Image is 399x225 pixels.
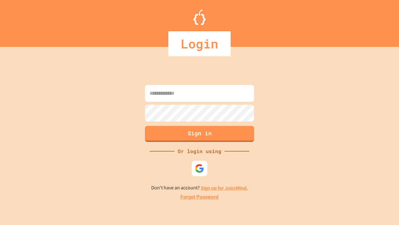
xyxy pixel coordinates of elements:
[175,147,224,155] div: Or login using
[201,185,248,191] a: Sign up for JuiceMind.
[168,31,231,56] div: Login
[373,200,393,219] iframe: chat widget
[145,126,254,142] button: Sign in
[151,184,248,192] p: Don't have an account?
[180,193,219,201] a: Forgot Password
[347,173,393,199] iframe: chat widget
[193,9,206,25] img: Logo.svg
[195,164,204,173] img: google-icon.svg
